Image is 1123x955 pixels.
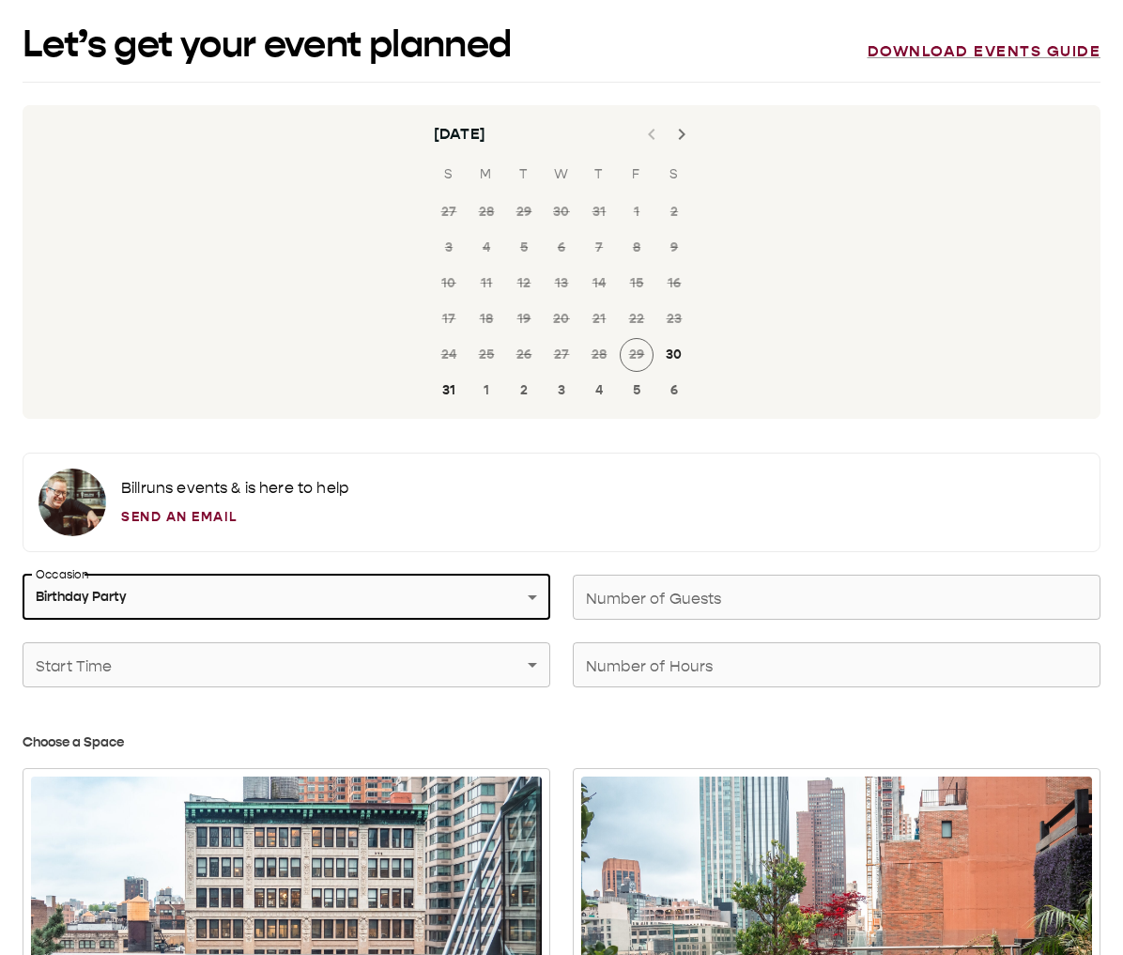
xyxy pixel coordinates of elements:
[23,23,512,67] h1: Let’s get your event planned
[507,374,541,408] button: 2
[663,116,700,153] button: Next month
[545,374,578,408] button: 3
[868,42,1101,61] a: Download events guide
[36,566,88,582] label: Occasion
[657,156,691,193] span: Saturday
[582,374,616,408] button: 4
[507,156,541,193] span: Tuesday
[545,156,578,193] span: Wednesday
[432,156,466,193] span: Sunday
[657,338,691,372] button: 30
[469,156,503,193] span: Monday
[121,507,348,527] a: Send an Email
[620,374,654,408] button: 5
[469,374,503,408] button: 1
[23,732,1100,753] h3: Choose a Space
[434,123,485,146] div: [DATE]
[121,477,348,500] p: Bill runs events & is here to help
[23,534,550,659] div: Birthday Party
[620,156,654,193] span: Friday
[657,374,691,408] button: 6
[432,374,466,408] button: 31
[582,156,616,193] span: Thursday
